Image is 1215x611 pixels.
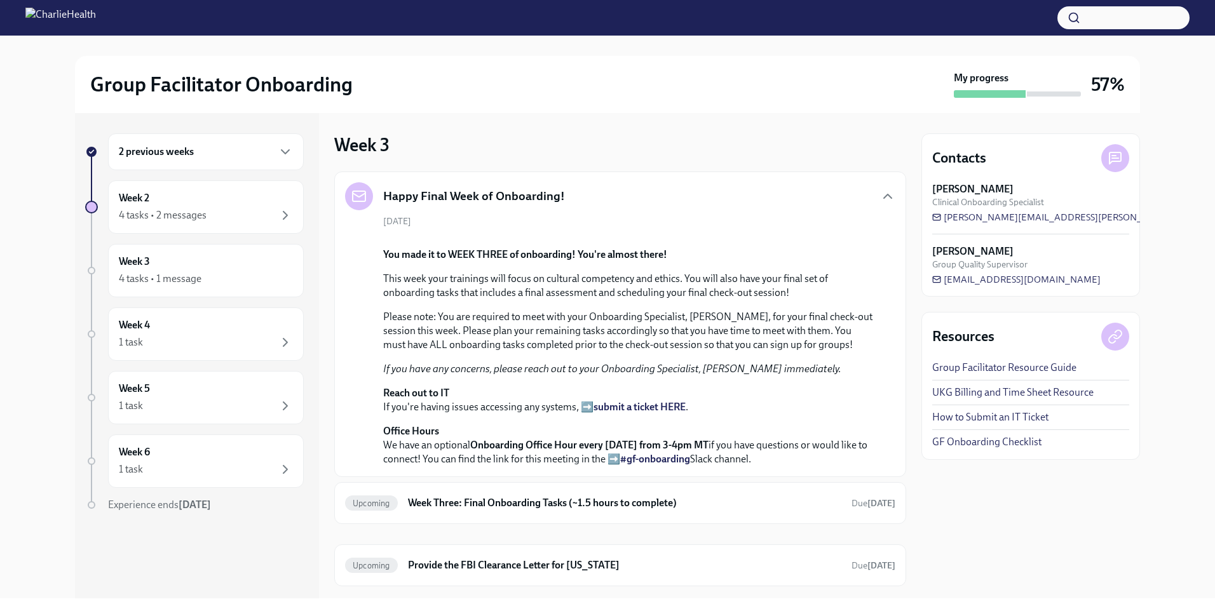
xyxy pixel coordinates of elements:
[383,188,565,205] h5: Happy Final Week of Onboarding!
[954,71,1008,85] strong: My progress
[932,327,994,346] h4: Resources
[932,258,1028,271] span: Group Quality Supervisor
[119,382,150,396] h6: Week 5
[383,387,449,399] strong: Reach out to IT
[932,386,1094,399] a: UKG Billing and Time Sheet Resource
[383,363,841,375] em: If you have any concerns, please reach out to your Onboarding Specialist, [PERSON_NAME] immediately.
[25,8,96,28] img: CharlieHealth
[383,424,875,466] p: We have an optional if you have questions or would like to connect! You can find the link for thi...
[90,72,353,97] h2: Group Facilitator Onboarding
[408,496,841,510] h6: Week Three: Final Onboarding Tasks (~1.5 hours to complete)
[85,371,304,424] a: Week 51 task
[108,499,211,511] span: Experience ends
[119,318,150,332] h6: Week 4
[85,180,304,234] a: Week 24 tasks • 2 messages
[334,133,390,156] h3: Week 3
[852,498,895,509] span: Due
[383,425,439,437] strong: Office Hours
[932,182,1014,196] strong: [PERSON_NAME]
[119,335,143,349] div: 1 task
[408,558,841,572] h6: Provide the FBI Clearance Letter for [US_STATE]
[620,453,690,465] a: #gf-onboarding
[932,361,1076,375] a: Group Facilitator Resource Guide
[594,401,686,413] a: submit a ticket HERE
[383,310,875,352] p: Please note: You are required to meet with your Onboarding Specialist, [PERSON_NAME], for your fi...
[1091,73,1125,96] h3: 57%
[345,561,398,570] span: Upcoming
[108,133,304,170] div: 2 previous weeks
[85,434,304,488] a: Week 61 task
[119,191,149,205] h6: Week 2
[383,386,875,414] p: If you're having issues accessing any systems, ➡️ .
[867,498,895,509] strong: [DATE]
[85,244,304,297] a: Week 34 tasks • 1 message
[932,149,986,168] h4: Contacts
[119,399,143,413] div: 1 task
[383,248,667,260] strong: You made it to WEEK THREE of onboarding! You're almost there!
[119,208,207,222] div: 4 tasks • 2 messages
[852,560,895,571] span: Due
[85,307,304,361] a: Week 41 task
[932,273,1101,286] a: [EMAIL_ADDRESS][DOMAIN_NAME]
[383,215,411,227] span: [DATE]
[119,255,150,269] h6: Week 3
[119,145,194,159] h6: 2 previous weeks
[852,497,895,509] span: October 4th, 2025 10:00
[345,493,895,513] a: UpcomingWeek Three: Final Onboarding Tasks (~1.5 hours to complete)Due[DATE]
[932,410,1049,424] a: How to Submit an IT Ticket
[119,445,150,459] h6: Week 6
[932,245,1014,258] strong: [PERSON_NAME]
[119,462,143,476] div: 1 task
[345,499,398,508] span: Upcoming
[179,499,211,511] strong: [DATE]
[470,439,709,451] strong: Onboarding Office Hour every [DATE] from 3-4pm MT
[932,196,1044,208] span: Clinical Onboarding Specialist
[867,560,895,571] strong: [DATE]
[383,272,875,300] p: This week your trainings will focus on cultural competency and ethics. You will also have your fi...
[119,272,201,286] div: 4 tasks • 1 message
[932,435,1042,449] a: GF Onboarding Checklist
[852,560,895,572] span: October 21st, 2025 10:00
[345,555,895,575] a: UpcomingProvide the FBI Clearance Letter for [US_STATE]Due[DATE]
